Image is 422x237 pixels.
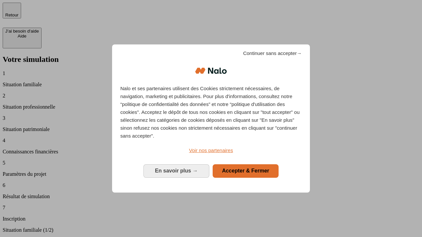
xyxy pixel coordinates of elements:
span: Continuer sans accepter→ [243,49,302,57]
p: Nalo et ses partenaires utilisent des Cookies strictement nécessaires, de navigation, marketing e... [120,85,302,140]
div: Bienvenue chez Nalo Gestion du consentement [112,44,310,192]
a: Voir nos partenaires [120,146,302,154]
span: Voir nos partenaires [189,147,233,153]
img: Logo [195,61,227,81]
button: En savoir plus: Configurer vos consentements [143,164,209,177]
button: Accepter & Fermer: Accepter notre traitement des données et fermer [213,164,279,177]
span: Accepter & Fermer [222,168,269,173]
span: En savoir plus → [155,168,198,173]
